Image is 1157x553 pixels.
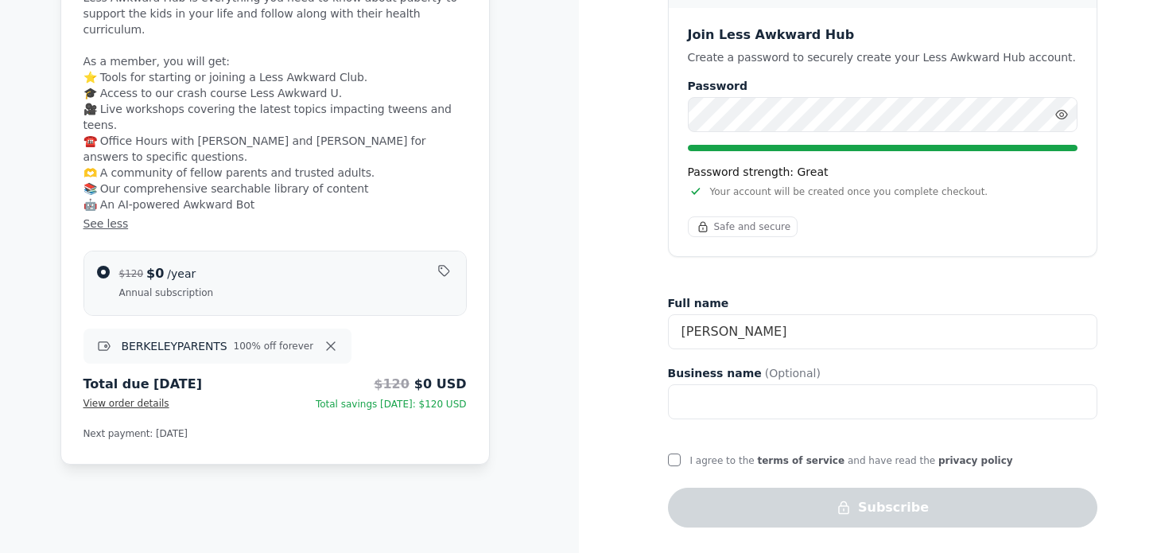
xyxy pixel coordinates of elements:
span: View order details [83,398,169,409]
span: Total savings [DATE]: $120 USD [316,399,467,410]
span: $0 USD [414,376,467,392]
span: Business name [668,365,762,381]
button: See less [83,216,467,232]
span: $120 [119,268,147,279]
button: View order details [83,394,169,413]
h5: Join Less Awkward Hub [688,24,1077,46]
span: $120 [374,376,410,391]
p: Create a password to securely create your Less Awkward Hub account. [688,49,1077,65]
button: Subscribe [668,488,1097,528]
p: Next payment: [DATE] [83,426,467,442]
a: terms of service [757,455,844,466]
a: privacy policy [938,455,1013,466]
span: I agree to the and have read the [690,455,1013,466]
p: Password strength: Great [688,164,1077,180]
span: Your account will be created once you complete checkout. [710,185,988,198]
span: Total due [DATE] [83,376,202,392]
span: /year [167,267,196,280]
input: $120$0/yearAnnual subscription [97,266,110,278]
span: Password [688,78,747,94]
span: Annual subscription [119,286,214,299]
span: $0 [146,266,164,281]
span: Full name [668,295,729,311]
span: 100% off forever [234,340,314,352]
p: BERKELEYPARENTS [122,338,227,354]
span: (Optional) [765,365,821,381]
span: Safe and secure [714,220,791,233]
